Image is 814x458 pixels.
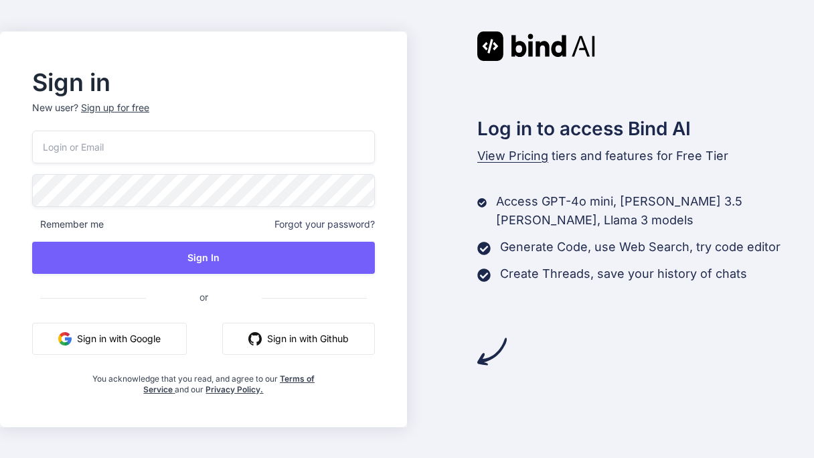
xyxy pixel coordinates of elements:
[500,264,747,283] p: Create Threads, save your history of chats
[500,238,781,256] p: Generate Code, use Web Search, try code editor
[477,149,548,163] span: View Pricing
[81,101,149,115] div: Sign up for free
[222,323,375,355] button: Sign in with Github
[477,115,814,143] h2: Log in to access Bind AI
[206,384,263,394] a: Privacy Policy.
[32,218,104,231] span: Remember me
[248,332,262,346] img: github
[477,337,507,366] img: arrow
[89,366,317,395] div: You acknowledge that you read, and agree to our and our
[32,131,375,163] input: Login or Email
[32,72,375,93] h2: Sign in
[274,218,375,231] span: Forgot your password?
[32,101,375,131] p: New user?
[146,281,262,313] span: or
[477,147,814,165] p: tiers and features for Free Tier
[58,332,72,346] img: google
[32,323,187,355] button: Sign in with Google
[496,192,814,230] p: Access GPT-4o mini, [PERSON_NAME] 3.5 [PERSON_NAME], Llama 3 models
[32,242,375,274] button: Sign In
[143,374,315,394] a: Terms of Service
[477,31,595,61] img: Bind AI logo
